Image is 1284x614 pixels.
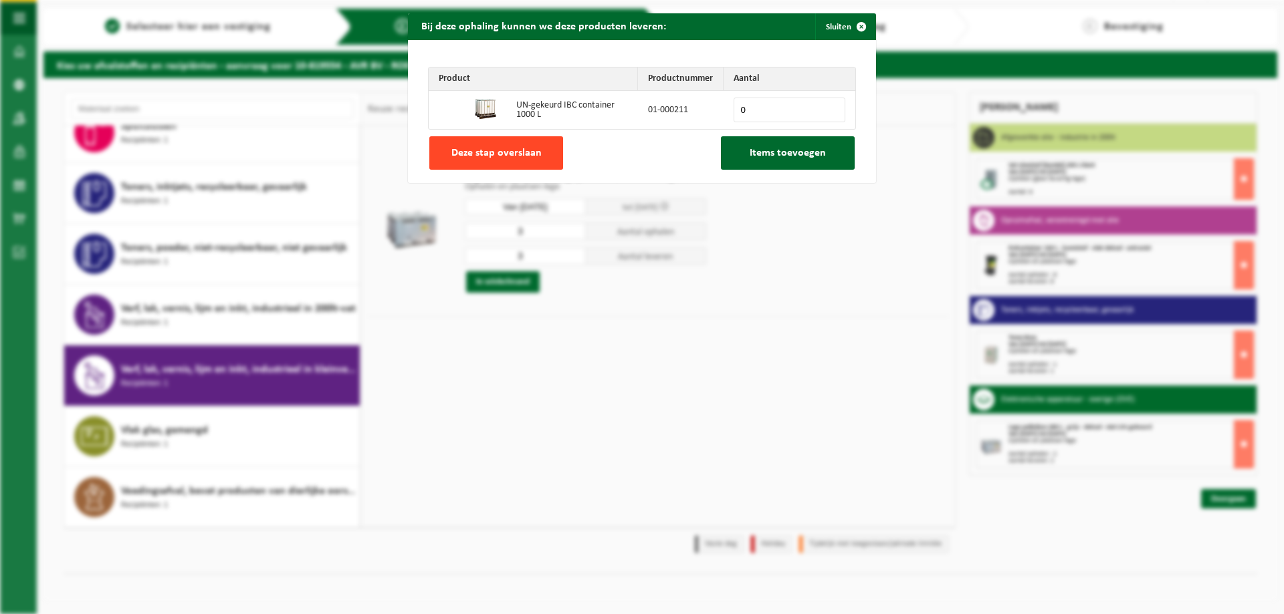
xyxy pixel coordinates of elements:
[506,91,638,129] td: UN-gekeurd IBC container 1000 L
[475,98,496,120] img: 01-000211
[815,13,875,40] button: Sluiten
[724,67,855,91] th: Aantal
[451,148,542,158] span: Deze stap overslaan
[429,67,638,91] th: Product
[408,13,679,39] h2: Bij deze ophaling kunnen we deze producten leveren:
[638,67,724,91] th: Productnummer
[721,136,855,170] button: Items toevoegen
[638,91,724,129] td: 01-000211
[750,148,826,158] span: Items toevoegen
[429,136,563,170] button: Deze stap overslaan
